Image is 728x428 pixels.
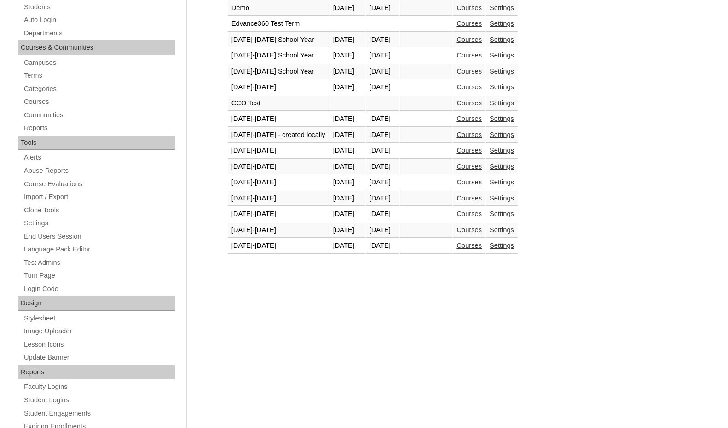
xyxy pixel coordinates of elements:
[329,191,365,206] td: [DATE]
[329,127,365,143] td: [DATE]
[18,40,175,55] div: Courses & Communities
[329,80,365,95] td: [DATE]
[228,48,329,63] td: [DATE]-[DATE] School Year
[23,1,175,13] a: Students
[329,159,365,175] td: [DATE]
[23,408,175,419] a: Student Engagements
[456,147,482,154] a: Courses
[228,111,329,127] td: [DATE]-[DATE]
[23,257,175,268] a: Test Admins
[23,205,175,216] a: Clone Tools
[456,163,482,170] a: Courses
[23,96,175,108] a: Courses
[228,32,329,48] td: [DATE]-[DATE] School Year
[228,206,329,222] td: [DATE]-[DATE]
[23,394,175,406] a: Student Logins
[456,194,482,202] a: Courses
[366,111,399,127] td: [DATE]
[366,127,399,143] td: [DATE]
[228,159,329,175] td: [DATE]-[DATE]
[329,111,365,127] td: [DATE]
[23,352,175,363] a: Update Banner
[23,83,175,95] a: Categories
[366,0,399,16] td: [DATE]
[228,127,329,143] td: [DATE]-[DATE] - created locally
[456,4,482,11] a: Courses
[490,131,514,138] a: Settings
[366,223,399,238] td: [DATE]
[329,206,365,222] td: [DATE]
[366,159,399,175] td: [DATE]
[456,115,482,122] a: Courses
[456,242,482,249] a: Courses
[456,178,482,186] a: Courses
[23,70,175,81] a: Terms
[329,64,365,80] td: [DATE]
[23,57,175,68] a: Campuses
[228,191,329,206] td: [DATE]-[DATE]
[23,14,175,26] a: Auto Login
[23,339,175,350] a: Lesson Icons
[490,147,514,154] a: Settings
[366,48,399,63] td: [DATE]
[228,96,329,111] td: CCO Test
[18,296,175,311] div: Design
[456,99,482,107] a: Courses
[228,80,329,95] td: [DATE]-[DATE]
[456,36,482,43] a: Courses
[329,175,365,190] td: [DATE]
[490,226,514,234] a: Settings
[456,210,482,217] a: Courses
[329,223,365,238] td: [DATE]
[23,109,175,121] a: Communities
[228,143,329,159] td: [DATE]-[DATE]
[23,122,175,134] a: Reports
[366,206,399,222] td: [DATE]
[490,242,514,249] a: Settings
[490,163,514,170] a: Settings
[366,143,399,159] td: [DATE]
[490,83,514,91] a: Settings
[228,16,329,32] td: Edvance360 Test Term
[23,283,175,295] a: Login Code
[490,68,514,75] a: Settings
[23,231,175,242] a: End Users Session
[329,143,365,159] td: [DATE]
[490,194,514,202] a: Settings
[228,0,329,16] td: Demo
[456,83,482,91] a: Courses
[490,4,514,11] a: Settings
[366,32,399,48] td: [DATE]
[490,20,514,27] a: Settings
[228,238,329,254] td: [DATE]-[DATE]
[366,175,399,190] td: [DATE]
[329,48,365,63] td: [DATE]
[366,64,399,80] td: [DATE]
[23,244,175,255] a: Language Pack Editor
[490,210,514,217] a: Settings
[329,32,365,48] td: [DATE]
[490,51,514,59] a: Settings
[23,381,175,393] a: Faculty Logins
[23,217,175,229] a: Settings
[490,178,514,186] a: Settings
[18,365,175,380] div: Reports
[23,152,175,163] a: Alerts
[228,175,329,190] td: [DATE]-[DATE]
[456,226,482,234] a: Courses
[228,223,329,238] td: [DATE]-[DATE]
[23,165,175,177] a: Abuse Reports
[23,325,175,337] a: Image Uploader
[366,80,399,95] td: [DATE]
[366,238,399,254] td: [DATE]
[18,136,175,150] div: Tools
[366,191,399,206] td: [DATE]
[228,64,329,80] td: [DATE]-[DATE] School Year
[490,99,514,107] a: Settings
[329,0,365,16] td: [DATE]
[23,178,175,190] a: Course Evaluations
[23,270,175,281] a: Turn Page
[23,28,175,39] a: Departments
[23,313,175,324] a: Stylesheet
[23,191,175,203] a: Import / Export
